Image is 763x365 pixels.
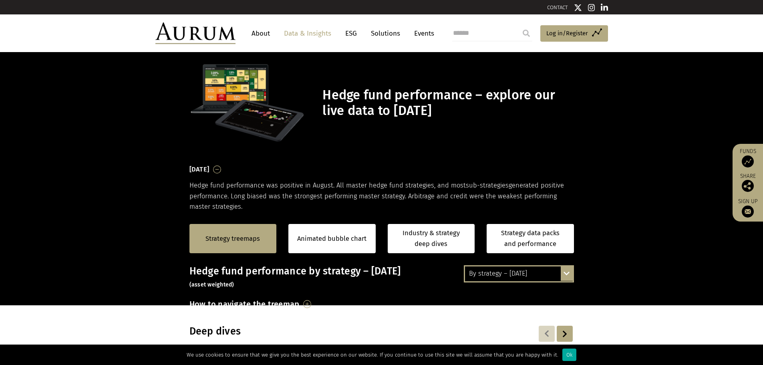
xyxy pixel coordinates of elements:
[562,349,576,361] div: Ok
[155,22,236,44] img: Aurum
[248,26,274,41] a: About
[487,224,574,253] a: Strategy data packs and performance
[737,173,759,192] div: Share
[737,148,759,167] a: Funds
[742,155,754,167] img: Access Funds
[189,325,471,337] h3: Deep dives
[388,224,475,253] a: Industry & strategy deep dives
[189,180,574,212] p: Hedge fund performance was positive in August. All master hedge fund strategies, and most generat...
[540,25,608,42] a: Log in/Register
[341,26,361,41] a: ESG
[546,28,588,38] span: Log in/Register
[297,234,366,244] a: Animated bubble chart
[737,198,759,218] a: Sign up
[601,4,608,12] img: Linkedin icon
[189,281,234,288] small: (asset weighted)
[367,26,404,41] a: Solutions
[574,4,582,12] img: Twitter icon
[280,26,335,41] a: Data & Insights
[465,266,573,281] div: By strategy – [DATE]
[518,25,534,41] input: Submit
[322,87,572,119] h1: Hedge fund performance – explore our live data to [DATE]
[410,26,434,41] a: Events
[466,181,509,189] span: sub-strategies
[742,206,754,218] img: Sign up to our newsletter
[189,163,209,175] h3: [DATE]
[205,234,260,244] a: Strategy treemaps
[189,265,574,289] h3: Hedge fund performance by strategy – [DATE]
[547,4,568,10] a: CONTACT
[588,4,595,12] img: Instagram icon
[742,180,754,192] img: Share this post
[189,297,300,311] h3: How to navigate the treemap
